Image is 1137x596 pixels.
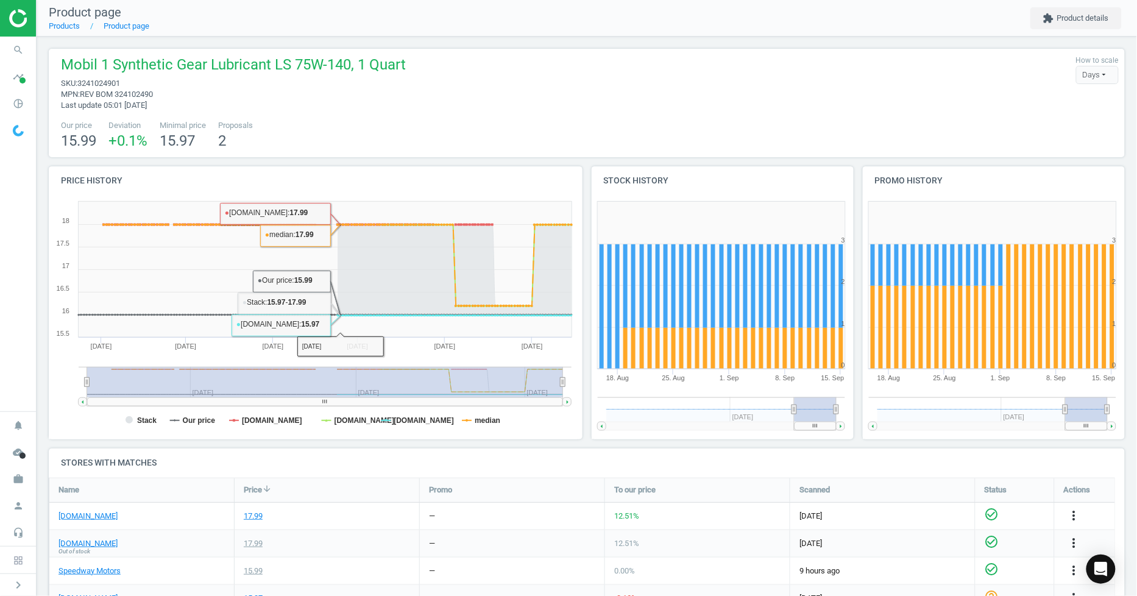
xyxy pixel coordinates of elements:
i: check_circle_outline [985,534,999,549]
i: timeline [7,65,30,88]
tspan: [DATE] [175,342,196,350]
span: Actions [1064,484,1091,495]
span: Product page [49,5,121,20]
h4: Stock history [592,166,854,195]
text: 3 [841,236,845,244]
span: 12.51 % [614,511,639,520]
span: Last update 05:01 [DATE] [61,101,147,110]
tspan: [DATE] [263,342,284,350]
text: 18 [62,217,69,224]
span: mpn : [61,90,80,99]
text: 17 [62,262,69,269]
span: [DATE] [799,538,966,549]
tspan: [DATE] [434,342,456,350]
button: more_vert [1067,536,1082,552]
text: 16.5 [57,285,69,292]
span: 12.51 % [614,539,639,548]
button: more_vert [1067,563,1082,579]
span: [DATE] [799,511,966,522]
tspan: Stack [137,416,157,425]
span: REV BOM 324102490 [80,90,153,99]
tspan: [DATE] [522,342,543,350]
i: more_vert [1067,536,1082,550]
tspan: Our price [183,416,216,425]
label: How to scale [1076,55,1119,66]
text: 1 [1113,320,1116,327]
h4: Price history [49,166,583,195]
i: check_circle_outline [985,562,999,576]
span: 15.97 [160,132,195,149]
i: check_circle_outline [985,507,999,522]
tspan: 8. Sep [775,374,795,381]
a: Product page [104,21,149,30]
span: Mobil 1 Synthetic Gear Lubricant LS 75W-140, 1 Quart [61,55,406,78]
span: Promo [429,484,452,495]
i: chevron_right [11,578,26,592]
tspan: 18. Aug [606,374,629,381]
div: — [429,566,435,576]
a: [DOMAIN_NAME] [58,538,118,549]
i: person [7,494,30,517]
a: Products [49,21,80,30]
span: 2 [218,132,226,149]
tspan: 25. Aug [933,374,956,381]
div: — [429,538,435,549]
tspan: [DOMAIN_NAME] [242,416,302,425]
tspan: 8. Sep [1047,374,1066,381]
span: Proposals [218,120,253,131]
i: search [7,38,30,62]
i: more_vert [1067,508,1082,523]
i: notifications [7,414,30,437]
tspan: 1. Sep [720,374,739,381]
h4: Stores with matches [49,449,1125,477]
tspan: 15. Sep [821,374,844,381]
span: Status [985,484,1007,495]
text: 2 [1113,278,1116,285]
tspan: [DATE] [91,342,112,350]
tspan: [DOMAIN_NAME] [335,416,395,425]
div: 15.99 [244,566,263,576]
button: chevron_right [3,577,34,593]
button: more_vert [1067,508,1082,524]
text: 16 [62,307,69,314]
h4: Promo history [863,166,1125,195]
span: Name [58,484,79,495]
a: [DOMAIN_NAME] [58,511,118,522]
div: Days [1076,66,1119,84]
text: 0 [1113,361,1116,369]
img: wGWNvw8QSZomAAAAABJRU5ErkJggg== [13,125,24,137]
span: 0.00 % [614,566,635,575]
i: more_vert [1067,563,1082,578]
text: 1 [841,320,845,327]
text: 15.5 [57,330,69,337]
tspan: 25. Aug [662,374,684,381]
text: 3 [1113,236,1116,244]
button: extensionProduct details [1030,7,1122,29]
i: pie_chart_outlined [7,92,30,115]
i: extension [1043,13,1054,24]
tspan: median [475,416,500,425]
span: Minimal price [160,120,206,131]
tspan: 15. Sep [1093,374,1116,381]
text: 17.5 [57,239,69,247]
i: headset_mic [7,521,30,544]
div: 17.99 [244,538,263,549]
tspan: 18. Aug [877,374,900,381]
div: Open Intercom Messenger [1086,555,1116,584]
tspan: 1. Sep [991,374,1010,381]
span: Deviation [108,120,147,131]
text: 2 [841,278,845,285]
i: work [7,467,30,491]
span: Our price [61,120,96,131]
span: +0.1 % [108,132,147,149]
span: Price [244,484,262,495]
div: — [429,511,435,522]
span: 9 hours ago [799,566,966,576]
tspan: [DOMAIN_NAME] [394,416,454,425]
span: 3241024901 [77,79,120,88]
span: sku : [61,79,77,88]
tspan: [DATE] [347,342,368,350]
span: 15.99 [61,132,96,149]
span: Out of stock [58,547,90,556]
div: 17.99 [244,511,263,522]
